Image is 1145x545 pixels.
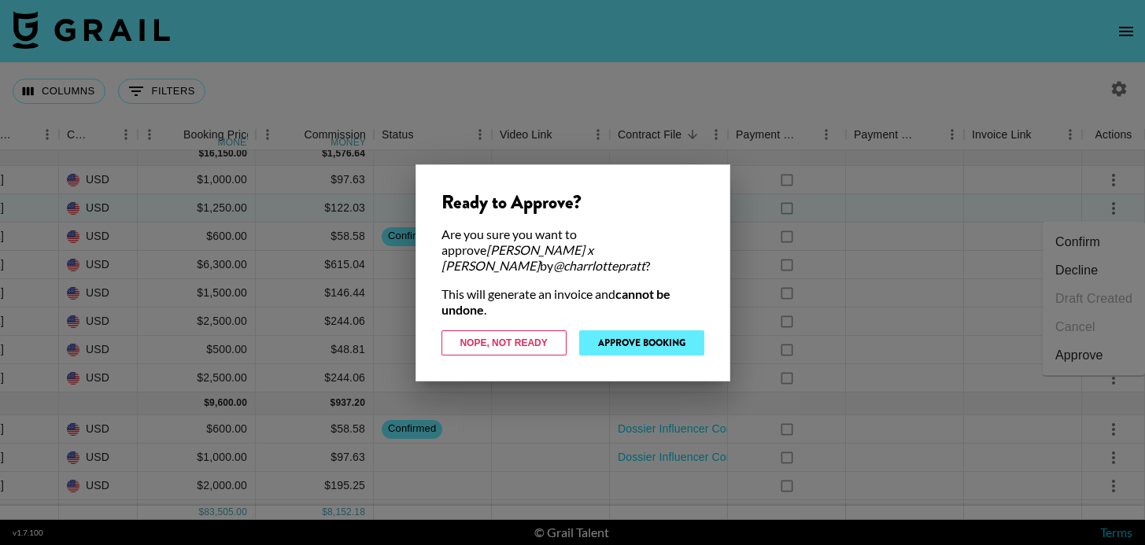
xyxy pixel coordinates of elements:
em: [PERSON_NAME] x [PERSON_NAME] [441,242,593,273]
strong: cannot be undone [441,286,670,317]
div: Ready to Approve? [441,190,704,214]
em: @ charrlottepratt [553,258,645,273]
div: This will generate an invoice and . [441,286,704,318]
button: Approve Booking [579,330,704,355]
button: Nope, Not Ready [441,330,567,355]
div: Are you sure you want to approve by ? [441,226,704,274]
